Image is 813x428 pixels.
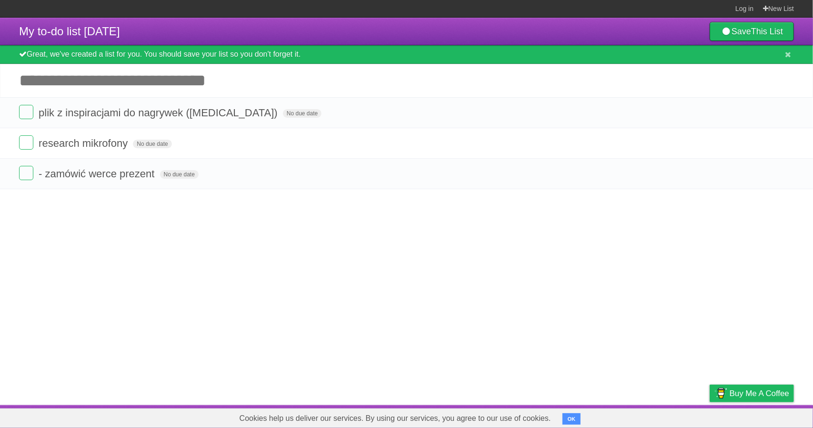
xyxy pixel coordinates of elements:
[583,408,603,426] a: About
[562,413,581,425] button: OK
[614,408,653,426] a: Developers
[19,105,33,119] label: Done
[230,409,561,428] span: Cookies help us deliver our services. By using our services, you agree to our use of cookies.
[39,107,280,119] span: plik z inspiracjami do nagrywek ([MEDICAL_DATA])
[160,170,199,179] span: No due date
[19,166,33,180] label: Done
[19,25,120,38] span: My to-do list [DATE]
[710,385,794,402] a: Buy me a coffee
[665,408,686,426] a: Terms
[734,408,794,426] a: Suggest a feature
[39,137,130,149] span: research mikrofony
[710,22,794,41] a: SaveThis List
[697,408,722,426] a: Privacy
[714,385,727,401] img: Buy me a coffee
[751,27,783,36] b: This List
[133,140,171,148] span: No due date
[39,168,157,180] span: - zamówić werce prezent
[283,109,321,118] span: No due date
[730,385,789,402] span: Buy me a coffee
[19,135,33,150] label: Done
